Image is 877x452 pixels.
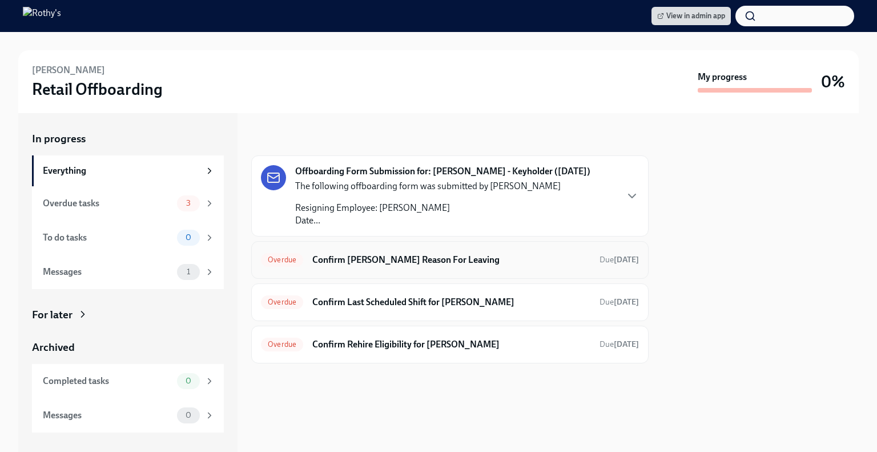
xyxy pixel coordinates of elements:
span: Overdue [261,255,303,264]
a: OverdueConfirm Rehire Eligibility for [PERSON_NAME]Due[DATE] [261,335,639,354]
span: Overdue [261,340,303,349]
span: Due [600,255,639,265]
span: September 22nd, 2025 09:00 [600,339,639,350]
a: For later [32,307,224,322]
a: Completed tasks0 [32,364,224,398]
span: September 22nd, 2025 09:00 [600,297,639,307]
a: To do tasks0 [32,221,224,255]
a: Messages0 [32,398,224,433]
span: 0 [179,377,198,385]
div: Everything [43,165,200,177]
div: Messages [43,266,172,278]
h6: Confirm Rehire Eligibility for [PERSON_NAME] [312,338,590,351]
div: For later [32,307,73,322]
a: In progress [32,131,224,146]
span: September 22nd, 2025 09:00 [600,254,639,265]
span: Due [600,297,639,307]
strong: [DATE] [614,339,639,349]
div: To do tasks [43,231,172,244]
div: Overdue tasks [43,197,172,210]
span: Due [600,339,639,349]
div: Completed tasks [43,375,172,387]
h3: Retail Offboarding [32,79,163,99]
h3: 0% [821,71,845,92]
span: 1 [180,267,197,276]
h6: Confirm Last Scheduled Shift for [PERSON_NAME] [312,296,590,309]
strong: [DATE] [614,297,639,307]
a: Overdue tasks3 [32,186,224,221]
span: Overdue [261,298,303,306]
p: Resigning Employee: [PERSON_NAME] Date... [295,202,561,227]
a: Everything [32,155,224,186]
span: 0 [179,411,198,419]
a: View in admin app [651,7,731,25]
span: 3 [179,199,198,207]
a: Archived [32,340,224,355]
strong: My progress [698,71,747,83]
img: Rothy's [23,7,61,25]
p: The following offboarding form was submitted by [PERSON_NAME] [295,180,561,193]
a: OverdueConfirm [PERSON_NAME] Reason For LeavingDue[DATE] [261,251,639,269]
strong: [DATE] [614,255,639,265]
span: 0 [179,233,198,242]
h6: Confirm [PERSON_NAME] Reason For Leaving [312,254,590,266]
div: Messages [43,409,172,422]
a: Messages1 [32,255,224,289]
a: OverdueConfirm Last Scheduled Shift for [PERSON_NAME]Due[DATE] [261,293,639,311]
h6: [PERSON_NAME] [32,64,105,77]
div: In progress [251,131,305,146]
strong: Offboarding Form Submission for: [PERSON_NAME] - Keyholder ([DATE]) [295,165,590,178]
span: View in admin app [657,10,725,22]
